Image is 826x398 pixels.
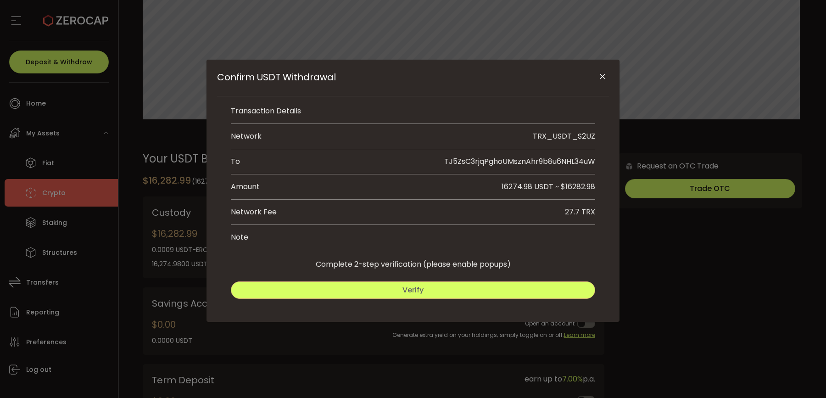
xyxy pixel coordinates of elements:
[402,285,424,295] span: Verify
[594,69,610,85] button: Close
[502,181,595,192] span: 16274.98 USDT ~ $16282.98
[206,60,619,322] div: Confirm USDT Withdrawal
[231,156,242,167] div: To
[231,131,262,142] div: Network
[217,250,609,270] div: Complete 2-step verification (please enable popups)
[231,99,595,124] li: Transaction Details
[780,354,826,398] iframe: Chat Widget
[533,131,595,142] div: TRX_USDT_S2UZ
[231,232,248,243] div: Note
[217,71,336,84] span: Confirm USDT Withdrawal
[231,281,595,299] button: Verify
[231,181,413,192] div: Amount
[565,207,595,218] div: 27.7 TRX
[231,207,277,218] div: Network Fee
[444,156,595,167] span: TJ5ZsC3rjqPghoUMsznAhr9b8u6NHL34uW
